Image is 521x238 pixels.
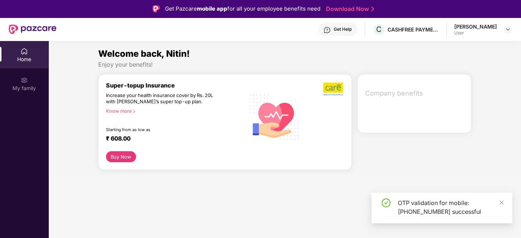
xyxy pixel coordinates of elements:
[21,77,28,84] img: svg+xml;base64,PHN2ZyB3aWR0aD0iMjAiIGhlaWdodD0iMjAiIHZpZXdCb3g9IjAgMCAyMCAyMCIgZmlsbD0ibm9uZSIgeG...
[106,151,136,162] button: Buy Now
[245,86,304,147] img: svg+xml;base64,PHN2ZyB4bWxucz0iaHR0cDovL3d3dy53My5vcmcvMjAwMC9zdmciIHhtbG5zOnhsaW5rPSJodHRwOi8vd3...
[454,23,497,30] div: [PERSON_NAME]
[454,30,497,36] div: User
[388,26,439,33] div: CASHFREE PAYMENTS INDIA PVT. LTD.
[98,48,190,59] span: Welcome back, Nitin!
[153,5,160,12] img: Logo
[106,135,238,144] div: ₹ 608.00
[326,5,372,13] a: Download Now
[132,109,136,114] span: right
[106,82,245,89] div: Super-topup Insurance
[323,26,331,34] img: svg+xml;base64,PHN2ZyBpZD0iSGVscC0zMngzMiIgeG1sbnM9Imh0dHA6Ly93d3cudzMub3JnLzIwMDAvc3ZnIiB3aWR0aD...
[334,26,352,32] div: Get Help
[106,92,213,105] div: Increase your health insurance cover by Rs. 20L with [PERSON_NAME]’s super top-up plan.
[197,5,227,12] strong: mobile app
[98,61,471,68] div: Enjoy your benefits!
[21,48,28,55] img: svg+xml;base64,PHN2ZyBpZD0iSG9tZSIgeG1sbnM9Imh0dHA6Ly93d3cudzMub3JnLzIwMDAvc3ZnIiB3aWR0aD0iMjAiIG...
[499,200,504,205] span: close
[376,25,382,34] span: C
[323,82,344,96] img: b5dec4f62d2307b9de63beb79f102df3.png
[398,198,503,216] div: OTP validation for mobile: [PHONE_NUMBER] successful
[165,4,320,13] div: Get Pazcare for all your employee benefits need
[361,84,471,103] div: Company benefits
[365,88,465,98] span: Company benefits
[382,198,390,207] span: check-circle
[371,5,374,13] img: Stroke
[106,108,241,113] div: Know more
[9,25,56,34] img: New Pazcare Logo
[106,127,214,132] div: Starting from as low as
[505,26,511,32] img: svg+xml;base64,PHN2ZyBpZD0iRHJvcGRvd24tMzJ4MzIiIHhtbG5zPSJodHRwOi8vd3d3LnczLm9yZy8yMDAwL3N2ZyIgd2...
